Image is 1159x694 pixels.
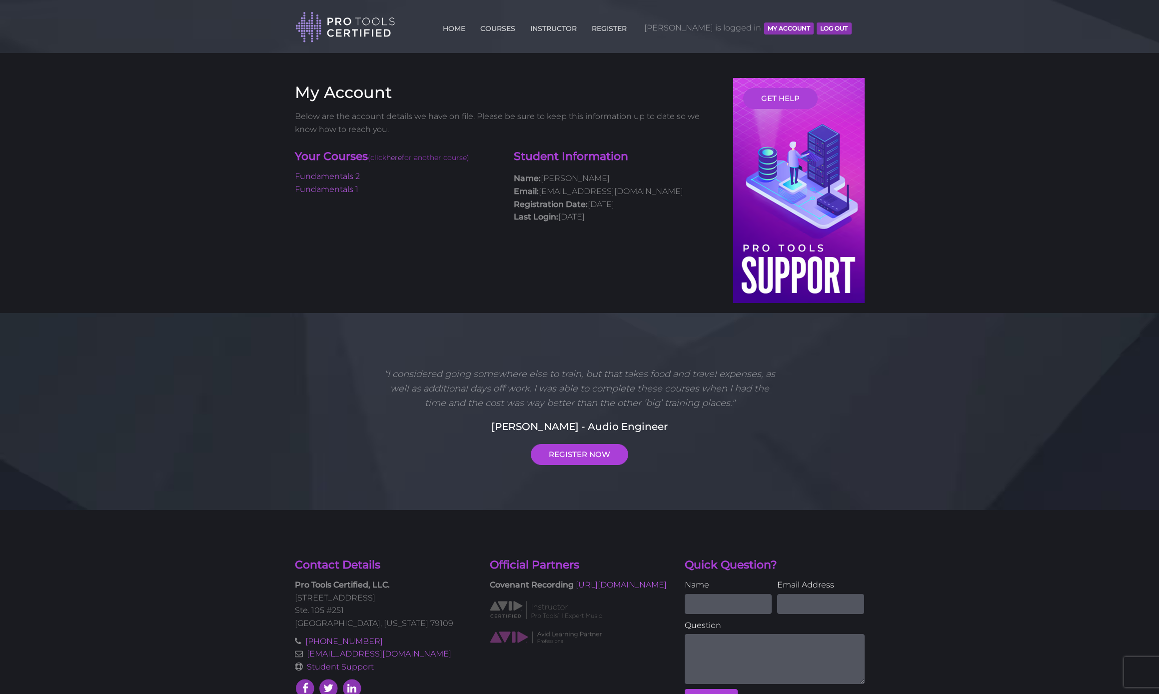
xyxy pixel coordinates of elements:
a: Fundamentals 1 [295,184,358,194]
a: here [386,153,402,162]
p: [STREET_ADDRESS] Ste. 105 #251 [GEOGRAPHIC_DATA], [US_STATE] 79109 [295,578,475,629]
strong: Last Login: [514,212,558,221]
a: INSTRUCTOR [528,18,579,34]
h4: Quick Question? [685,557,865,573]
span: [PERSON_NAME] is logged in [644,13,852,43]
a: [EMAIL_ADDRESS][DOMAIN_NAME] [307,649,451,658]
h4: Your Courses [295,149,499,165]
a: REGISTER [589,18,629,34]
a: [PHONE_NUMBER] [305,636,383,646]
strong: Email: [514,186,539,196]
strong: Pro Tools Certified, LLC. [295,580,390,589]
a: Student Support [307,662,374,671]
label: Name [685,578,772,591]
p: Below are the account details we have on file. Please be sure to keep this information up to date... [295,110,719,135]
a: Fundamentals 2 [295,171,360,181]
img: Pro Tools Certified Logo [295,11,395,43]
img: AVID Learning Partner classification logo [490,630,602,644]
h3: My Account [295,83,719,102]
span: (click for another course) [368,153,469,162]
label: Question [685,619,865,632]
label: Email Address [777,578,864,591]
a: [URL][DOMAIN_NAME] [576,580,667,589]
h4: Official Partners [490,557,670,573]
a: COURSES [478,18,518,34]
a: REGISTER NOW [531,444,628,465]
button: MY ACCOUNT [764,22,814,34]
h5: [PERSON_NAME] - Audio Engineer [295,419,865,434]
button: Log Out [817,22,851,34]
p: [PERSON_NAME] [EMAIL_ADDRESS][DOMAIN_NAME] [DATE] [DATE] [514,172,718,223]
h4: Student Information [514,149,718,164]
strong: Name: [514,173,541,183]
img: AVID Expert Instructor classification logo [490,599,602,620]
h4: Contact Details [295,557,475,573]
a: GET HELP [743,88,818,109]
strong: Covenant Recording [490,580,574,589]
a: HOME [440,18,468,34]
strong: Registration Date: [514,199,588,209]
p: "I considered going somewhere else to train, but that takes food and travel expenses, as well as ... [380,367,779,410]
